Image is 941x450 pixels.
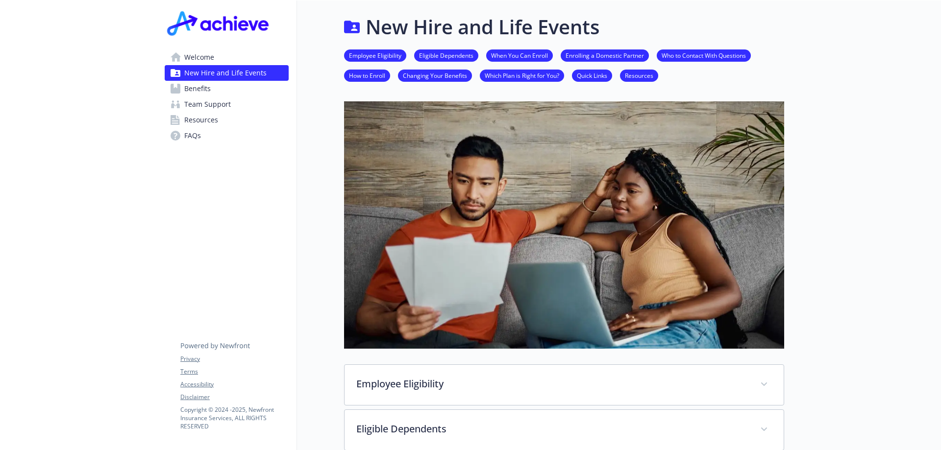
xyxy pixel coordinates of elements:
[345,410,784,450] div: Eligible Dependents
[414,50,478,60] a: Eligible Dependents
[180,380,288,389] a: Accessibility
[184,112,218,128] span: Resources
[184,81,211,96] span: Benefits
[366,12,599,42] h1: New Hire and Life Events
[345,365,784,405] div: Employee Eligibility
[398,71,472,80] a: Changing Your Benefits
[480,71,564,80] a: Which Plan is Right for You?
[165,96,289,112] a: Team Support
[184,49,214,65] span: Welcome
[165,81,289,96] a: Benefits
[184,96,231,112] span: Team Support
[356,422,748,436] p: Eligible Dependents
[184,128,201,143] span: FAQs
[165,65,289,81] a: New Hire and Life Events
[620,71,658,80] a: Resources
[344,50,406,60] a: Employee Eligibility
[184,65,267,81] span: New Hire and Life Events
[356,377,748,391] p: Employee Eligibility
[561,50,649,60] a: Enrolling a Domestic Partner
[344,71,390,80] a: How to Enroll
[180,393,288,402] a: Disclaimer
[180,405,288,430] p: Copyright © 2024 - 2025 , Newfront Insurance Services, ALL RIGHTS RESERVED
[657,50,751,60] a: Who to Contact With Questions
[165,112,289,128] a: Resources
[486,50,553,60] a: When You Can Enroll
[572,71,612,80] a: Quick Links
[180,367,288,376] a: Terms
[344,101,784,349] img: new hire page banner
[165,49,289,65] a: Welcome
[180,355,288,363] a: Privacy
[165,128,289,143] a: FAQs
